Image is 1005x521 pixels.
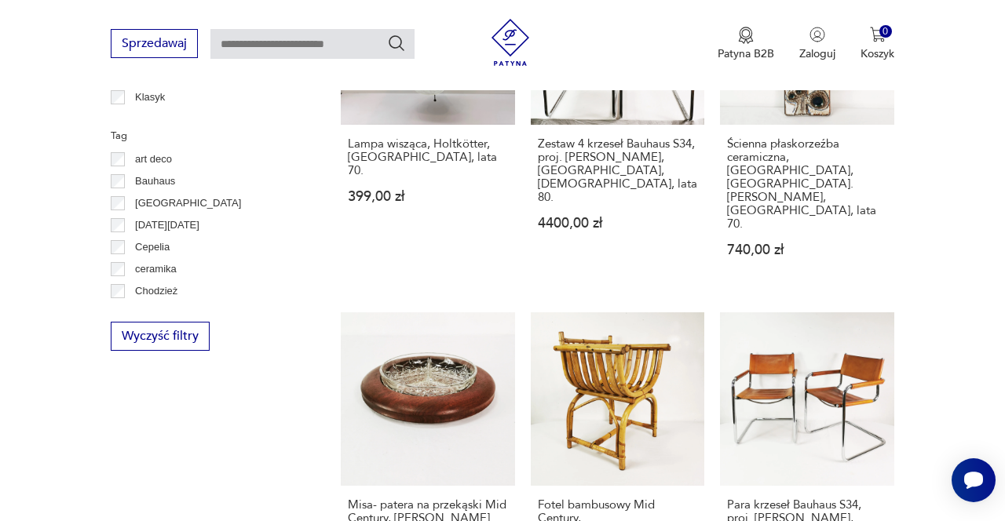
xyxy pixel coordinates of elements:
p: Tag [111,127,303,144]
p: ceramika [135,260,177,278]
button: Zaloguj [799,27,835,61]
p: [DATE][DATE] [135,217,199,234]
p: Koszyk [861,46,894,61]
iframe: Smartsupp widget button [952,458,996,502]
p: Zaloguj [799,46,835,61]
button: Sprzedawaj [111,29,198,58]
img: Ikonka użytkownika [809,27,825,42]
button: 0Koszyk [861,27,894,61]
p: Bauhaus [135,173,175,190]
p: Ćmielów [135,304,174,322]
p: [GEOGRAPHIC_DATA] [135,195,241,212]
img: Patyna - sklep z meblami i dekoracjami vintage [487,19,534,66]
p: Klasyk [135,89,165,106]
a: Sprzedawaj [111,39,198,50]
p: art deco [135,151,172,168]
p: 4400,00 zł [538,217,698,230]
p: 740,00 zł [727,243,887,257]
p: 399,00 zł [348,190,508,203]
button: Patyna B2B [718,27,774,61]
h3: Zestaw 4 krzeseł Bauhaus S34, proj. [PERSON_NAME], [GEOGRAPHIC_DATA], [DEMOGRAPHIC_DATA], lata 80. [538,137,698,204]
img: Ikona koszyka [870,27,886,42]
button: Szukaj [387,34,406,53]
h3: Ścienna płaskorzeźba ceramiczna, [GEOGRAPHIC_DATA], [GEOGRAPHIC_DATA]. [PERSON_NAME], [GEOGRAPHIC... [727,137,887,231]
button: Wyczyść filtry [111,322,210,351]
a: Ikona medaluPatyna B2B [718,27,774,61]
h3: Lampa wisząca, Holtkötter, [GEOGRAPHIC_DATA], lata 70. [348,137,508,177]
p: Chodzież [135,282,177,300]
div: 0 [879,25,893,38]
p: Patyna B2B [718,46,774,61]
p: Cepelia [135,239,170,256]
img: Ikona medalu [738,27,754,44]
